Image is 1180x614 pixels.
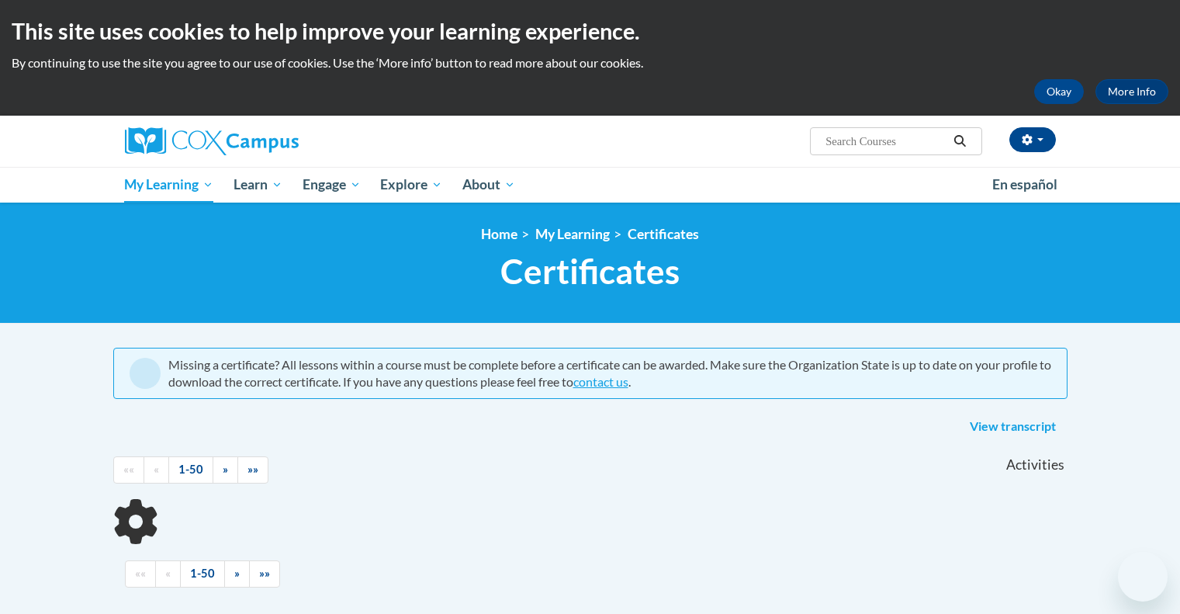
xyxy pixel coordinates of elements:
[380,175,442,194] span: Explore
[135,567,146,580] span: ««
[113,456,144,484] a: Begining
[292,167,371,203] a: Engage
[573,374,628,389] a: contact us
[500,251,680,292] span: Certificates
[249,560,280,588] a: End
[1095,79,1168,104] a: More Info
[154,463,159,476] span: «
[535,226,610,242] a: My Learning
[628,226,699,242] a: Certificates
[125,127,299,155] img: Cox Campus
[144,456,169,484] a: Previous
[12,54,1168,71] p: By continuing to use the site you agree to our use of cookies. Use the ‘More info’ button to read...
[213,456,238,484] a: Next
[102,167,1079,203] div: Main menu
[370,167,452,203] a: Explore
[224,560,250,588] a: Next
[155,560,181,588] a: Previous
[259,567,270,580] span: »»
[223,463,228,476] span: »
[234,175,282,194] span: Learn
[124,175,213,194] span: My Learning
[452,167,525,203] a: About
[1034,79,1084,104] button: Okay
[462,175,515,194] span: About
[123,463,134,476] span: ««
[168,356,1051,390] div: Missing a certificate? All lessons within a course must be complete before a certificate can be a...
[125,560,156,588] a: Begining
[824,132,948,151] input: Search Courses
[1118,552,1168,602] iframe: Button to launch messaging window
[992,176,1057,193] span: En español
[115,167,224,203] a: My Learning
[247,463,258,476] span: »»
[237,456,268,484] a: End
[234,567,240,580] span: »
[125,127,420,155] a: Cox Campus
[168,456,213,484] a: 1-50
[481,226,517,242] a: Home
[1009,127,1056,152] button: Account Settings
[982,168,1068,201] a: En español
[165,567,171,580] span: «
[223,167,292,203] a: Learn
[948,132,971,151] button: Search
[12,16,1168,47] h2: This site uses cookies to help improve your learning experience.
[958,415,1068,439] a: View transcript
[180,560,225,588] a: 1-50
[303,175,361,194] span: Engage
[1006,456,1064,474] span: Activities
